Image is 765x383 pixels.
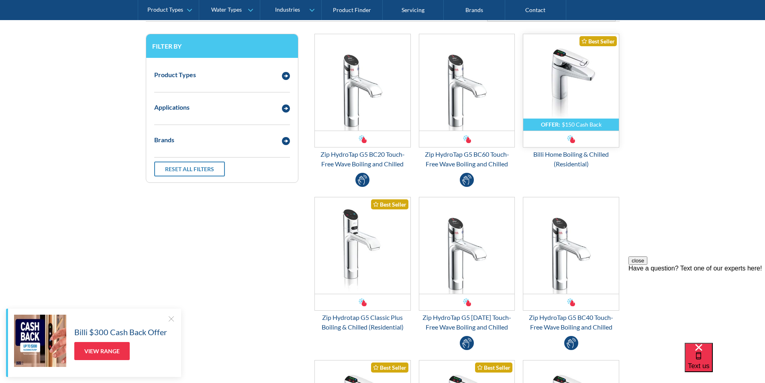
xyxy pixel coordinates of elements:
a: View Range [74,342,130,360]
img: Zip HydroTap G5 BC100 Touch-Free Wave Boiling and Chilled [419,197,515,294]
div: Zip HydroTap G5 BC60 Touch-Free Wave Boiling and Chilled [419,150,515,169]
a: OFFER:$150 Cash BackBilli Home Boiling & Chilled (Residential)Best SellerBilli Home Boiling & Chi... [523,34,619,169]
img: Zip HydroTap G5 BC40 Touch-Free Wave Boiling and Chilled [523,197,619,294]
div: Billi Home Boiling & Chilled (Residential) [523,150,619,169]
div: Water Types [211,6,242,13]
div: $150 Cash Back [562,121,602,128]
img: Zip HydroTap G5 BC20 Touch-Free Wave Boiling and Chilled [315,34,410,131]
img: Zip Hydrotap G5 Classic Plus Boiling & Chilled (Residential) [315,197,410,294]
a: Reset all filters [154,162,225,176]
div: Best Seller [579,36,617,46]
div: Industries [275,6,300,13]
a: Zip HydroTap G5 BC100 Touch-Free Wave Boiling and ChilledZip HydroTap G5 [DATE] Touch-Free Wave B... [419,197,515,332]
a: Zip HydroTap G5 BC40 Touch-Free Wave Boiling and ChilledZip HydroTap G5 BC40 Touch-Free Wave Boil... [523,197,619,332]
div: OFFER: [541,121,560,128]
div: Zip HydroTap G5 BC20 Touch-Free Wave Boiling and Chilled [314,150,411,169]
div: Zip HydroTap G5 BC40 Touch-Free Wave Boiling and Chilled [523,313,619,332]
div: Best Seller [371,363,408,373]
img: Billi $300 Cash Back Offer [14,315,66,367]
div: Product Types [147,6,183,13]
img: Billi Home Boiling & Chilled (Residential) [523,34,619,131]
img: Zip HydroTap G5 BC60 Touch-Free Wave Boiling and Chilled [419,34,515,131]
a: Zip Hydrotap G5 Classic Plus Boiling & Chilled (Residential)Best SellerZip Hydrotap G5 Classic Pl... [314,197,411,332]
a: Zip HydroTap G5 BC60 Touch-Free Wave Boiling and ChilledZip HydroTap G5 BC60 Touch-Free Wave Boil... [419,34,515,169]
a: Zip HydroTap G5 BC20 Touch-Free Wave Boiling and ChilledZip HydroTap G5 BC20 Touch-Free Wave Boil... [314,34,411,169]
div: Best Seller [371,199,408,209]
h5: Billi $300 Cash Back Offer [74,326,167,338]
h3: Filter by [152,42,292,50]
div: Zip HydroTap G5 [DATE] Touch-Free Wave Boiling and Chilled [419,313,515,332]
div: Best Seller [475,363,512,373]
iframe: podium webchat widget bubble [685,343,765,383]
div: Brands [154,135,174,145]
div: Zip Hydrotap G5 Classic Plus Boiling & Chilled (Residential) [314,313,411,332]
div: Applications [154,102,190,112]
div: Product Types [154,70,196,80]
iframe: podium webchat widget prompt [628,256,765,353]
